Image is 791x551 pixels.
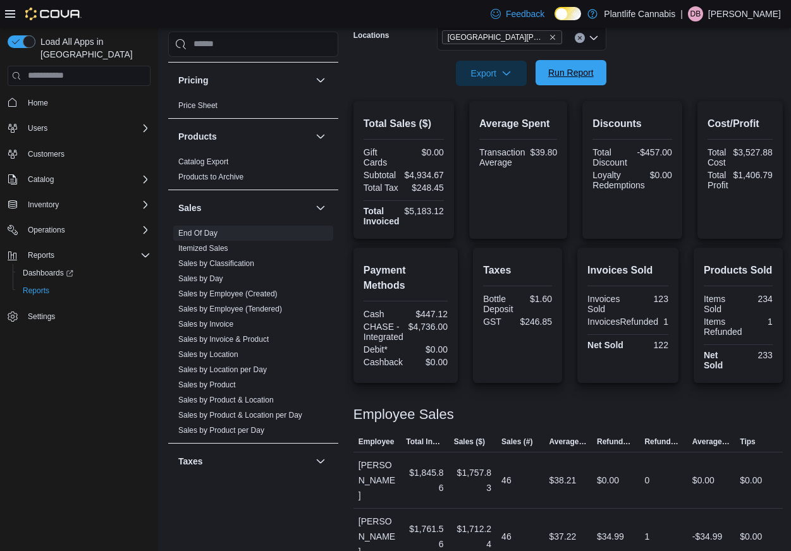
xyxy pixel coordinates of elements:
[23,95,150,111] span: Home
[740,437,755,447] span: Tips
[3,196,156,214] button: Inventory
[23,268,73,278] span: Dashboards
[35,35,150,61] span: Load All Apps in [GEOGRAPHIC_DATA]
[405,206,444,216] div: $5,183.12
[592,170,645,190] div: Loyalty Redemptions
[740,294,772,304] div: 234
[28,225,65,235] span: Operations
[454,465,491,495] div: $1,757.83
[708,170,728,190] div: Total Profit
[555,20,555,21] span: Dark Mode
[313,129,328,144] button: Products
[589,33,599,43] button: Open list of options
[364,147,402,167] div: Gift Cards
[178,289,278,298] a: Sales by Employee (Created)
[536,60,606,85] button: Run Report
[178,410,302,420] span: Sales by Product & Location per Day
[23,197,64,212] button: Inventory
[353,30,389,40] label: Locations
[587,263,668,278] h2: Invoices Sold
[688,6,703,21] div: Dallas Boone
[692,437,730,447] span: Average Refund
[364,183,402,193] div: Total Tax
[28,312,55,322] span: Settings
[3,246,156,264] button: Reports
[548,66,594,79] span: Run Report
[406,183,444,193] div: $248.45
[456,61,527,86] button: Export
[178,173,243,181] a: Products to Archive
[168,226,338,443] div: Sales
[3,171,156,188] button: Catalog
[406,437,443,447] span: Total Invoiced
[23,308,150,324] span: Settings
[364,357,403,367] div: Cashback
[178,74,310,87] button: Pricing
[28,174,54,185] span: Catalog
[178,258,254,269] span: Sales by Classification
[23,248,150,263] span: Reports
[364,263,448,293] h2: Payment Methods
[178,259,254,268] a: Sales by Classification
[663,317,668,327] div: 1
[178,244,228,253] a: Itemized Sales
[454,437,485,447] span: Sales ($)
[178,157,228,167] span: Catalog Export
[18,283,150,298] span: Reports
[23,197,150,212] span: Inventory
[405,170,444,180] div: $4,934.67
[23,121,52,136] button: Users
[178,172,243,182] span: Products to Archive
[23,146,150,162] span: Customers
[644,437,682,447] span: Refunds (#)
[28,98,48,108] span: Home
[313,73,328,88] button: Pricing
[604,6,675,21] p: Plantlife Cannabis
[23,222,150,238] span: Operations
[408,309,448,319] div: $447.12
[178,455,310,468] button: Taxes
[364,344,403,354] div: Debit*
[178,202,202,214] h3: Sales
[23,172,59,187] button: Catalog
[353,407,454,422] h3: Employee Sales
[23,95,53,111] a: Home
[28,123,47,133] span: Users
[733,170,773,180] div: $1,406.79
[364,116,444,131] h2: Total Sales ($)
[704,294,735,314] div: Items Sold
[178,380,236,389] a: Sales by Product
[178,396,274,404] a: Sales by Product & Location
[704,263,773,278] h2: Products Sold
[501,437,532,447] span: Sales (#)
[364,206,400,226] strong: Total Invoiced
[178,426,264,435] a: Sales by Product per Day
[23,147,70,162] a: Customers
[644,529,649,544] div: 1
[635,147,672,157] div: -$457.00
[3,94,156,112] button: Home
[178,243,228,253] span: Itemized Sales
[650,170,672,180] div: $0.00
[3,221,156,239] button: Operations
[178,350,238,359] a: Sales by Location
[406,147,444,157] div: $0.00
[178,289,278,299] span: Sales by Employee (Created)
[178,319,233,329] span: Sales by Invoice
[28,200,59,210] span: Inventory
[408,357,448,367] div: $0.00
[178,365,267,375] span: Sales by Location per Day
[23,222,70,238] button: Operations
[592,147,630,167] div: Total Discount
[549,33,556,41] button: Remove Fort McMurray - Stoney Creek from selection in this group
[178,395,274,405] span: Sales by Product & Location
[23,248,59,263] button: Reports
[3,119,156,137] button: Users
[18,283,54,298] a: Reports
[18,265,150,281] span: Dashboards
[597,473,619,488] div: $0.00
[18,265,78,281] a: Dashboards
[23,286,49,296] span: Reports
[364,322,403,342] div: CHASE - Integrated
[408,322,448,332] div: $4,736.00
